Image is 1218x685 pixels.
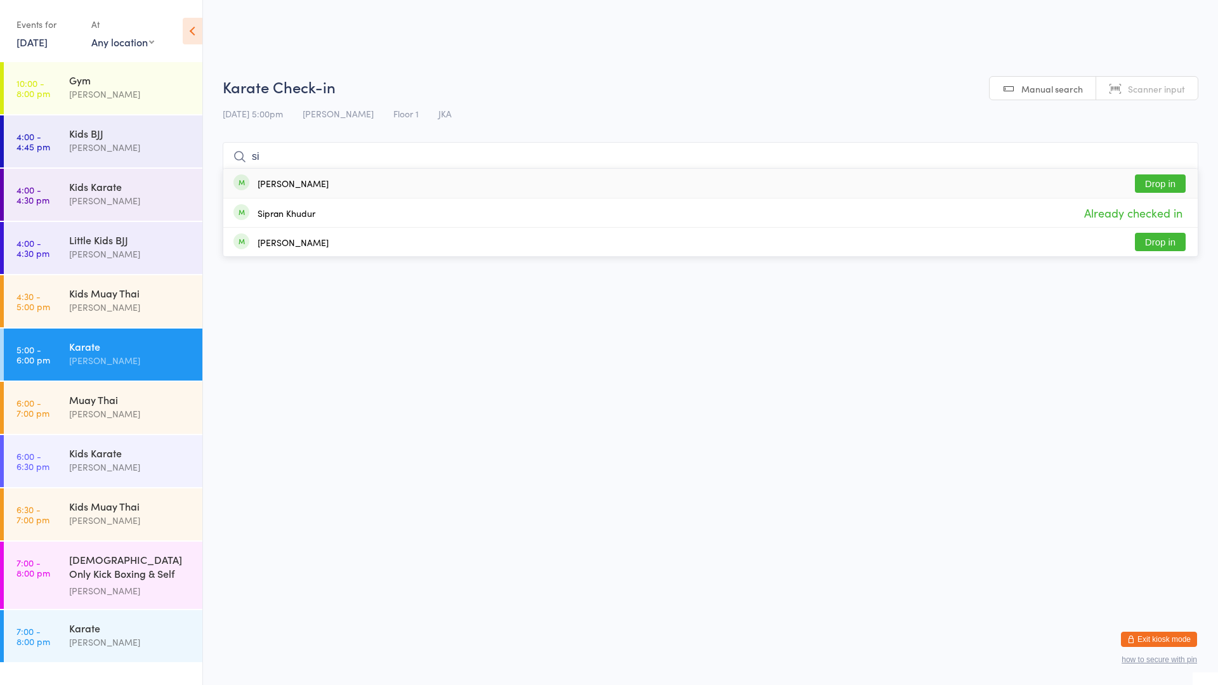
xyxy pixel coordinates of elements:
[16,291,50,311] time: 4:30 - 5:00 pm
[69,460,192,474] div: [PERSON_NAME]
[258,208,315,218] div: Sipran Khudur
[303,107,374,120] span: [PERSON_NAME]
[69,513,192,528] div: [PERSON_NAME]
[69,233,192,247] div: Little Kids BJJ
[69,87,192,101] div: [PERSON_NAME]
[4,115,202,167] a: 4:00 -4:45 pmKids BJJ[PERSON_NAME]
[4,329,202,381] a: 5:00 -6:00 pmKarate[PERSON_NAME]
[4,435,202,487] a: 6:00 -6:30 pmKids Karate[PERSON_NAME]
[69,73,192,87] div: Gym
[1128,82,1185,95] span: Scanner input
[69,635,192,649] div: [PERSON_NAME]
[16,35,48,49] a: [DATE]
[16,238,49,258] time: 4:00 - 4:30 pm
[69,621,192,635] div: Karate
[16,451,49,471] time: 6:00 - 6:30 pm
[69,126,192,140] div: Kids BJJ
[16,504,49,525] time: 6:30 - 7:00 pm
[69,193,192,208] div: [PERSON_NAME]
[16,131,50,152] time: 4:00 - 4:45 pm
[1121,632,1197,647] button: Exit kiosk mode
[258,237,329,247] div: [PERSON_NAME]
[69,393,192,407] div: Muay Thai
[16,626,50,646] time: 7:00 - 8:00 pm
[1135,174,1186,193] button: Drop in
[69,584,192,598] div: [PERSON_NAME]
[4,542,202,609] a: 7:00 -8:00 pm[DEMOGRAPHIC_DATA] Only Kick Boxing & Self Defence[PERSON_NAME]
[16,398,49,418] time: 6:00 - 7:00 pm
[16,185,49,205] time: 4:00 - 4:30 pm
[4,488,202,540] a: 6:30 -7:00 pmKids Muay Thai[PERSON_NAME]
[91,35,154,49] div: Any location
[4,275,202,327] a: 4:30 -5:00 pmKids Muay Thai[PERSON_NAME]
[4,610,202,662] a: 7:00 -8:00 pmKarate[PERSON_NAME]
[69,407,192,421] div: [PERSON_NAME]
[1135,233,1186,251] button: Drop in
[4,222,202,274] a: 4:00 -4:30 pmLittle Kids BJJ[PERSON_NAME]
[91,14,154,35] div: At
[69,499,192,513] div: Kids Muay Thai
[69,446,192,460] div: Kids Karate
[69,179,192,193] div: Kids Karate
[1081,202,1186,224] span: Already checked in
[69,247,192,261] div: [PERSON_NAME]
[69,339,192,353] div: Karate
[1021,82,1083,95] span: Manual search
[438,107,452,120] span: JKA
[4,169,202,221] a: 4:00 -4:30 pmKids Karate[PERSON_NAME]
[69,286,192,300] div: Kids Muay Thai
[223,142,1198,171] input: Search
[16,14,79,35] div: Events for
[4,382,202,434] a: 6:00 -7:00 pmMuay Thai[PERSON_NAME]
[16,78,50,98] time: 10:00 - 8:00 pm
[258,178,329,188] div: [PERSON_NAME]
[69,552,192,584] div: [DEMOGRAPHIC_DATA] Only Kick Boxing & Self Defence
[223,107,283,120] span: [DATE] 5:00pm
[16,344,50,365] time: 5:00 - 6:00 pm
[69,140,192,155] div: [PERSON_NAME]
[223,76,1198,97] h2: Karate Check-in
[4,62,202,114] a: 10:00 -8:00 pmGym[PERSON_NAME]
[393,107,419,120] span: Floor 1
[69,353,192,368] div: [PERSON_NAME]
[1122,655,1197,664] button: how to secure with pin
[16,558,50,578] time: 7:00 - 8:00 pm
[69,300,192,315] div: [PERSON_NAME]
